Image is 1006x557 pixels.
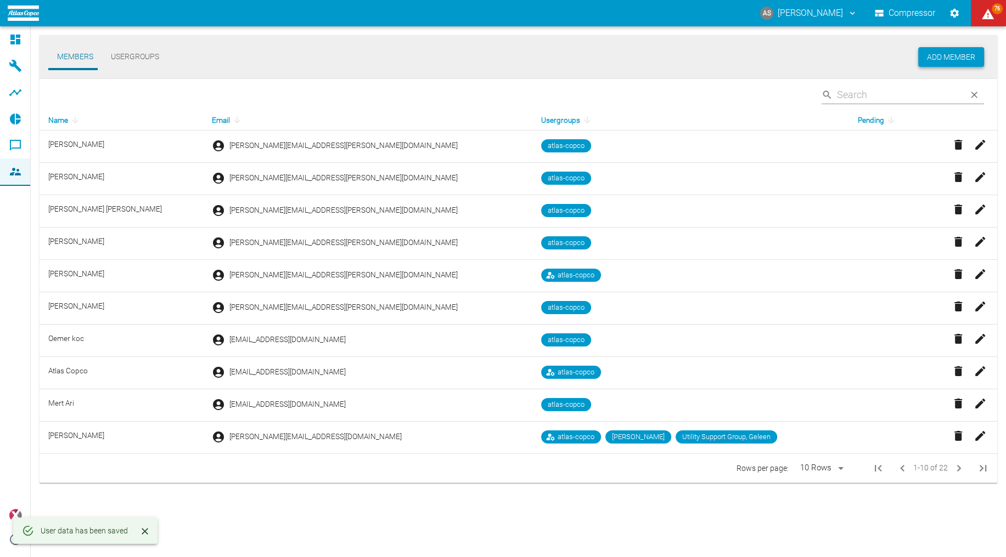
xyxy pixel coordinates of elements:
div: Pending [858,113,936,127]
p: Rows per page: [737,463,789,474]
span: atlas-copco [553,270,599,281]
span: [PERSON_NAME][EMAIL_ADDRESS][PERSON_NAME][DOMAIN_NAME] [229,205,458,215]
td: [PERSON_NAME] [40,260,203,292]
span: [EMAIL_ADDRESS][DOMAIN_NAME] [229,334,346,345]
td: [PERSON_NAME] [40,228,203,260]
span: atlas-copco [543,400,589,410]
span: First Page [865,455,891,481]
button: Members [48,44,102,70]
span: [PERSON_NAME] [608,432,669,442]
span: Pending [858,113,898,127]
span: Name [48,113,82,127]
button: andreas.schmitt@atlascopco.com [758,3,859,23]
button: Add Member [918,47,984,67]
input: Search [837,85,960,104]
td: [PERSON_NAME] [40,163,203,195]
button: Compressor [873,3,938,23]
span: [PERSON_NAME][EMAIL_ADDRESS][DOMAIN_NAME] [229,431,402,442]
svg: Search [822,89,833,100]
img: logo [8,5,39,20]
button: Usergroups [102,44,168,70]
span: atlas-copco [543,303,589,313]
span: [EMAIL_ADDRESS][DOMAIN_NAME] [229,399,346,410]
div: Usergroups [541,113,840,127]
td: [PERSON_NAME] [PERSON_NAME] [40,195,203,228]
button: Last Page [970,455,996,481]
td: Oemer koc [40,325,203,357]
span: 76 [992,3,1003,14]
span: atlas-copco [553,432,599,442]
td: [PERSON_NAME] [40,422,203,454]
span: atlas-copco [543,238,589,248]
td: [PERSON_NAME] [40,130,203,163]
td: [PERSON_NAME] [40,292,203,325]
span: [PERSON_NAME][EMAIL_ADDRESS][PERSON_NAME][DOMAIN_NAME] [229,270,458,280]
span: [PERSON_NAME][EMAIL_ADDRESS][PERSON_NAME][DOMAIN_NAME] [229,173,458,183]
span: [PERSON_NAME][EMAIL_ADDRESS][PERSON_NAME][DOMAIN_NAME] [229,140,458,151]
div: User data has been saved [41,521,128,541]
div: 10 Rows [797,462,834,474]
span: [PERSON_NAME][EMAIL_ADDRESS][PERSON_NAME][DOMAIN_NAME] [229,302,458,312]
span: atlas-copco [543,335,589,345]
div: Name [48,113,194,127]
button: Settings [945,3,964,23]
span: atlas-copco [553,367,599,378]
button: Next Page [948,457,970,479]
span: Previous Page [891,457,913,479]
span: atlas-copco [543,141,589,151]
img: Xplore Logo [9,509,22,522]
div: Email [212,113,523,127]
span: atlas-copco [543,173,589,184]
td: Mert Ari [40,389,203,422]
span: [PERSON_NAME][EMAIL_ADDRESS][PERSON_NAME][DOMAIN_NAME] [229,237,458,248]
div: AS [760,7,773,20]
span: atlas-copco [543,206,589,216]
span: [EMAIL_ADDRESS][DOMAIN_NAME] [229,367,346,377]
span: Email [212,113,244,127]
span: Usergroups [541,113,594,127]
span: Utility Support Group, Geleen [678,432,775,442]
button: Close [137,523,153,539]
td: Atlas Copco [40,357,203,389]
span: 1-10 of 22 [913,462,948,474]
